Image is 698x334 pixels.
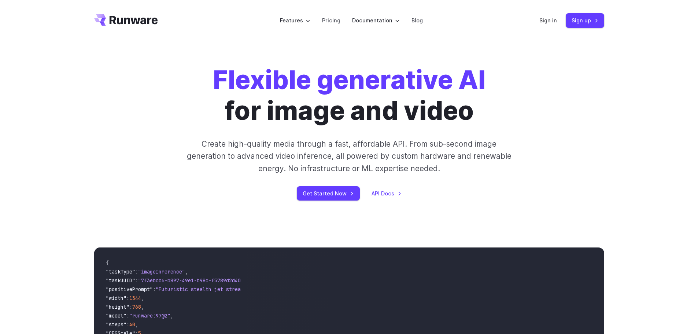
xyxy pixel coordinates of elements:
label: Features [280,16,310,25]
a: Go to / [94,14,158,26]
span: "steps" [106,321,126,328]
a: Sign in [539,16,557,25]
span: "imageInference" [138,268,185,275]
span: : [126,312,129,319]
span: "7f3ebcb6-b897-49e1-b98c-f5789d2d40d7" [138,277,250,284]
a: Pricing [322,16,340,25]
span: , [185,268,188,275]
span: "runware:97@2" [129,312,170,319]
label: Documentation [352,16,400,25]
span: "Futuristic stealth jet streaking through a neon-lit cityscape with glowing purple exhaust" [156,286,422,293]
span: "taskUUID" [106,277,135,284]
span: , [141,295,144,301]
span: "height" [106,304,129,310]
span: "model" [106,312,126,319]
a: Blog [411,16,423,25]
a: Sign up [566,13,604,27]
a: Get Started Now [297,186,360,201]
strong: Flexible generative AI [213,64,485,95]
span: 768 [132,304,141,310]
span: : [153,286,156,293]
span: : [126,295,129,301]
span: "positivePrompt" [106,286,153,293]
span: { [106,260,109,266]
span: , [141,304,144,310]
h1: for image and video [213,65,485,126]
span: "width" [106,295,126,301]
p: Create high-quality media through a fast, affordable API. From sub-second image generation to adv... [186,138,512,175]
span: 40 [129,321,135,328]
span: : [135,268,138,275]
span: , [170,312,173,319]
span: , [135,321,138,328]
a: API Docs [372,189,402,198]
span: 1344 [129,295,141,301]
span: "taskType" [106,268,135,275]
span: : [129,304,132,310]
span: : [135,277,138,284]
span: : [126,321,129,328]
